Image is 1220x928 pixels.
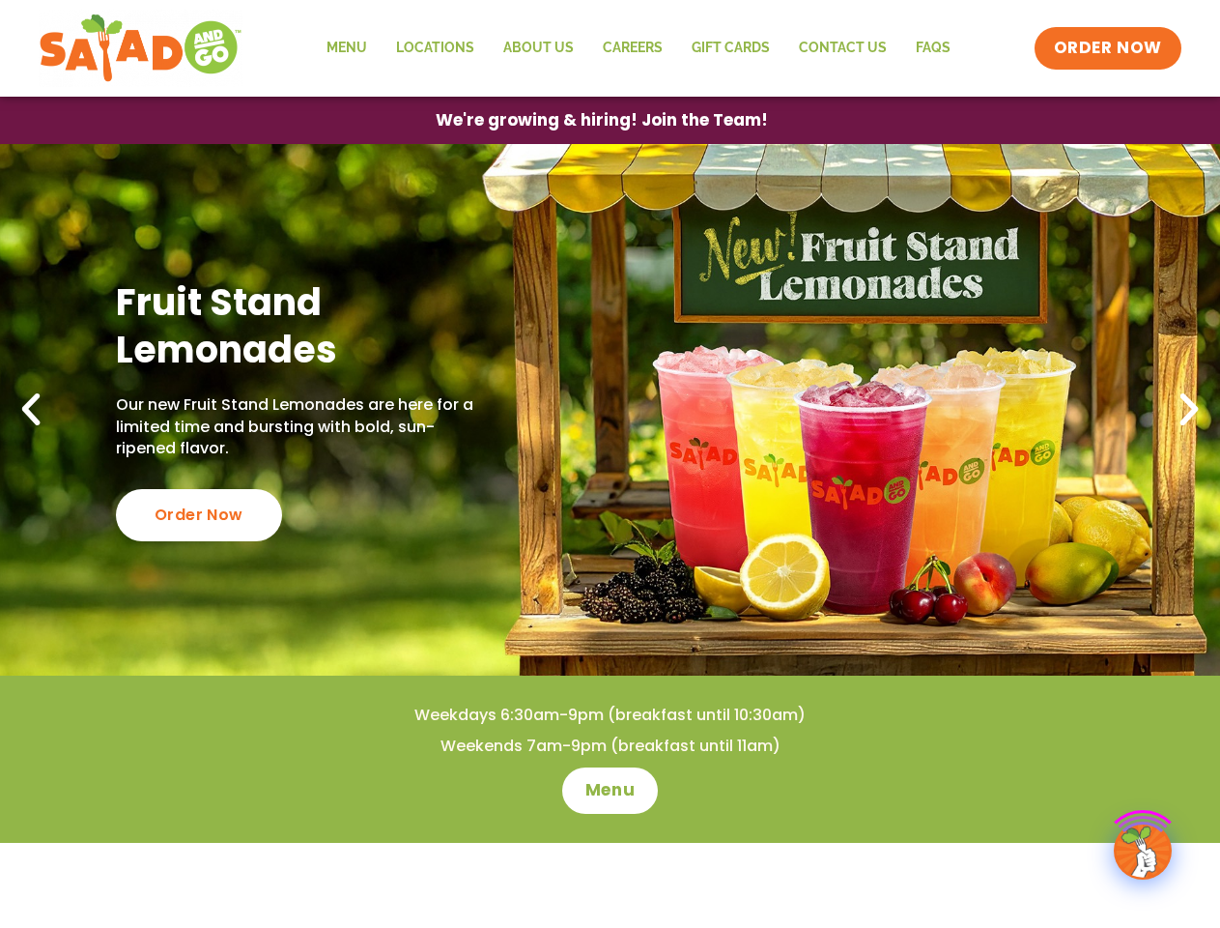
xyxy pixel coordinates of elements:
a: Contact Us [784,26,901,71]
span: We're growing & hiring! Join the Team! [436,112,768,129]
a: About Us [489,26,588,71]
a: Locations [382,26,489,71]
h4: Weekends 7am-9pm (breakfast until 11am) [39,736,1181,757]
a: We're growing & hiring! Join the Team! [407,98,797,143]
h2: Fruit Stand Lemonades [116,278,480,374]
span: ORDER NOW [1054,37,1162,60]
a: FAQs [901,26,965,71]
a: Menu [562,768,658,814]
span: Menu [585,779,635,802]
nav: Menu [312,26,965,71]
p: Our new Fruit Stand Lemonades are here for a limited time and bursting with bold, sun-ripened fla... [116,394,480,459]
a: Careers [588,26,677,71]
h4: Weekdays 6:30am-9pm (breakfast until 10:30am) [39,705,1181,726]
a: ORDER NOW [1035,27,1181,70]
img: new-SAG-logo-768×292 [39,10,242,87]
a: GIFT CARDS [677,26,784,71]
div: Order Now [116,489,282,541]
a: Menu [312,26,382,71]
